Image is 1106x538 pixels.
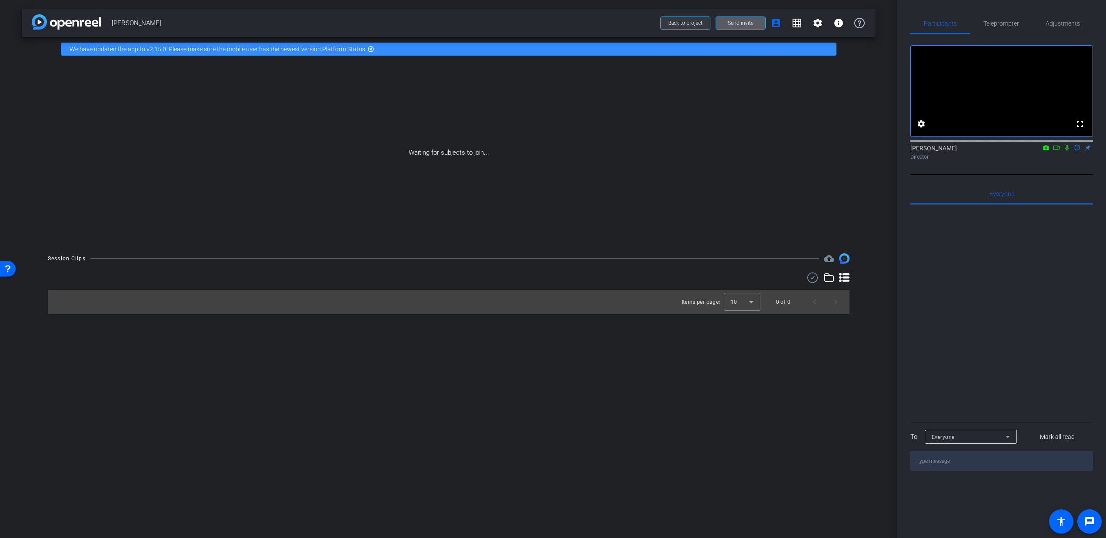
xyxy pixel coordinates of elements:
span: Destinations for your clips [824,253,834,264]
button: Next page [825,292,846,312]
button: Mark all read [1022,429,1093,445]
button: Previous page [804,292,825,312]
span: Send invite [728,20,753,27]
span: [PERSON_NAME] [112,14,655,32]
mat-icon: message [1084,516,1095,527]
img: app-logo [32,14,101,30]
a: Platform Status [322,46,365,53]
div: To: [910,432,919,442]
mat-icon: cloud_upload [824,253,834,264]
mat-icon: settings [916,119,926,129]
mat-icon: fullscreen [1075,119,1085,129]
mat-icon: settings [813,18,823,28]
mat-icon: flip [1072,143,1083,151]
mat-icon: grid_on [792,18,802,28]
button: Back to project [660,17,710,30]
span: Back to project [668,20,703,26]
div: Director [910,153,1093,161]
div: We have updated the app to v2.15.0. Please make sure the mobile user has the newest version. [61,43,836,56]
div: [PERSON_NAME] [910,144,1093,161]
span: Everyone [989,191,1014,197]
div: Waiting for subjects to join... [22,61,876,245]
span: Adjustments [1046,20,1080,27]
mat-icon: accessibility [1056,516,1066,527]
mat-icon: account_box [771,18,781,28]
mat-icon: highlight_off [367,46,374,53]
img: Session clips [839,253,849,264]
span: Teleprompter [983,20,1019,27]
span: Everyone [932,434,955,440]
span: Participants [924,20,957,27]
div: Items per page: [682,298,720,306]
button: Send invite [716,17,766,30]
span: Mark all read [1040,432,1075,442]
div: Session Clips [48,254,86,263]
mat-icon: info [833,18,844,28]
div: 0 of 0 [776,298,790,306]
